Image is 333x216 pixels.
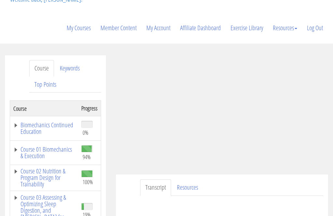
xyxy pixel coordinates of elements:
[140,179,171,196] a: Transcript
[172,179,203,196] a: Resources
[78,101,101,116] th: Progress
[96,12,141,44] a: Member Content
[302,12,328,44] a: Log Out
[83,153,91,160] span: 94%
[226,12,268,44] a: Exercise Library
[13,122,75,135] a: Biomechanics Continued Education
[175,12,226,44] a: Affiliate Dashboard
[83,178,93,185] span: 100%
[141,12,175,44] a: My Account
[268,12,302,44] a: Resources
[83,129,88,136] span: 0%
[55,60,85,77] a: Keywords
[62,12,96,44] a: My Courses
[13,146,75,159] a: Course 01 Biomechanics & Execution
[29,76,61,93] a: Top Points
[10,101,78,116] th: Course
[13,168,75,187] a: Course 02 Nutrition & Program Design for Trainability
[29,60,54,77] a: Course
